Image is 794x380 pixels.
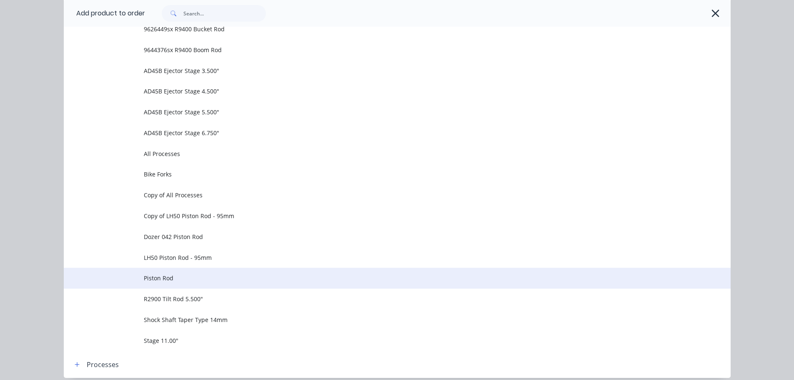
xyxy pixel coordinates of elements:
span: All Processes [144,149,613,158]
span: AD45B Ejector Stage 4.500" [144,87,613,96]
span: Piston Rod [144,274,613,282]
div: Processes [87,360,119,370]
span: Copy of All Processes [144,191,613,199]
span: Dozer 042 Piston Rod [144,232,613,241]
span: Copy of LH50 Piston Rod - 95mm [144,211,613,220]
span: AD45B Ejector Stage 5.500" [144,108,613,116]
span: AD45B Ejector Stage 3.500" [144,66,613,75]
span: LH50 Piston Rod - 95mm [144,253,613,262]
span: 9626449sx R9400 Bucket Rod [144,25,613,33]
span: Shock Shaft Taper Type 14mm [144,315,613,324]
span: AD45B Ejector Stage 6.750" [144,128,613,137]
input: Search... [183,5,266,22]
span: 9644376sx R9400 Boom Rod [144,45,613,54]
span: Stage 11.00" [144,336,613,345]
span: R2900 Tilt Rod 5.500" [144,294,613,303]
span: Bike Forks [144,170,613,179]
